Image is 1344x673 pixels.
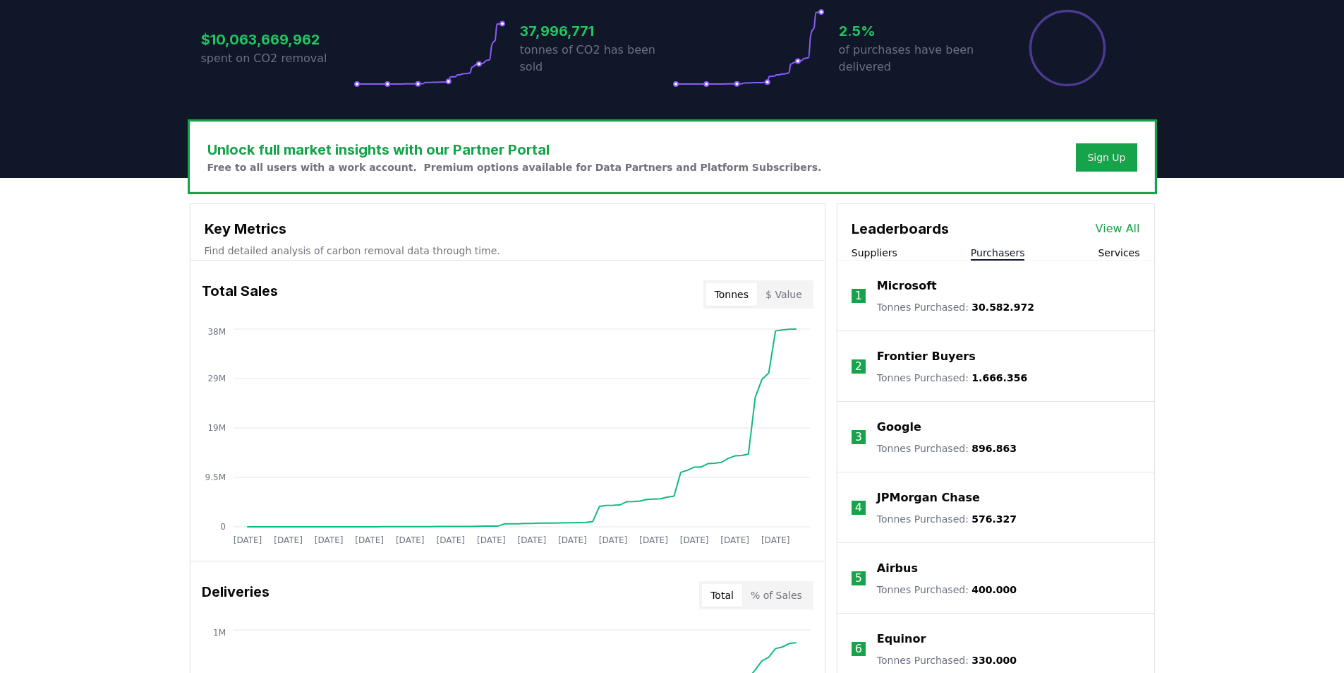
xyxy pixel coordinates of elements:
p: Tonnes Purchased : [877,441,1017,455]
h3: $10,063,669,962 [201,29,353,50]
p: Tonnes Purchased : [877,653,1017,667]
tspan: 1M [213,628,226,638]
tspan: [DATE] [598,535,627,545]
p: Tonnes Purchased : [877,300,1034,314]
h3: 2.5% [839,20,991,42]
tspan: [DATE] [639,535,668,545]
button: Tonnes [706,283,757,306]
tspan: [DATE] [395,535,424,545]
tspan: [DATE] [274,535,303,545]
p: 2 [855,358,862,375]
a: JPMorgan Chase [877,489,980,506]
p: tonnes of CO2 has been sold [520,42,672,76]
a: Microsoft [877,278,937,294]
tspan: [DATE] [517,535,546,545]
button: Total [702,584,742,607]
span: 576.327 [971,513,1017,525]
h3: 37,996,771 [520,20,672,42]
p: 5 [855,570,862,587]
p: of purchases have been delivered [839,42,991,76]
span: 30.582.972 [971,302,1034,313]
p: spent on CO2 removal [201,50,353,67]
button: $ Value [757,283,811,306]
span: 330.000 [971,655,1017,666]
p: 3 [855,429,862,446]
span: 1.666.356 [971,372,1027,383]
p: Find detailed analysis of carbon removal data through time. [205,244,811,258]
h3: Key Metrics [205,218,811,239]
h3: Leaderboards [852,218,949,239]
p: Tonnes Purchased : [877,371,1027,385]
tspan: [DATE] [314,535,343,545]
tspan: [DATE] [233,535,262,545]
p: 4 [855,499,862,516]
a: View All [1096,220,1140,237]
tspan: 9.5M [205,472,225,482]
h3: Deliveries [202,581,270,609]
h3: Total Sales [202,280,278,309]
tspan: 19M [207,423,226,433]
button: % of Sales [742,584,811,607]
h3: Unlock full market insights with our Partner Portal [207,139,822,160]
a: Frontier Buyers [877,348,976,365]
button: Purchasers [971,246,1025,260]
p: Tonnes Purchased : [877,583,1017,597]
p: 6 [855,641,862,657]
button: Sign Up [1076,143,1137,172]
div: Percentage of sales delivered [1028,8,1107,88]
tspan: 29M [207,374,226,383]
p: Tonnes Purchased : [877,512,1017,526]
tspan: [DATE] [720,535,749,545]
span: 896.863 [971,443,1017,454]
button: Suppliers [852,246,897,260]
button: Services [1098,246,1139,260]
tspan: [DATE] [679,535,708,545]
a: Sign Up [1087,150,1125,165]
a: Google [877,419,921,436]
span: 400.000 [971,584,1017,595]
a: Airbus [877,560,918,577]
tspan: [DATE] [761,535,789,545]
p: 1 [855,287,862,304]
tspan: [DATE] [477,535,506,545]
p: Free to all users with a work account. Premium options available for Data Partners and Platform S... [207,160,822,174]
tspan: 0 [220,522,226,532]
tspan: [DATE] [355,535,384,545]
tspan: [DATE] [558,535,587,545]
tspan: [DATE] [436,535,465,545]
a: Equinor [877,631,926,648]
tspan: 38M [207,327,226,337]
